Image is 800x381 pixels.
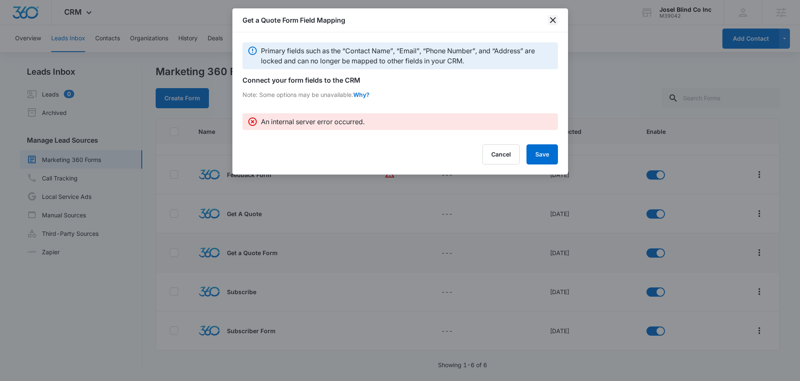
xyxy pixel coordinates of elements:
button: close [548,15,558,25]
button: Cancel [482,144,520,164]
span: Why? [353,90,370,105]
button: Save [526,144,558,164]
h1: Get a Quote Form Field Mapping [242,15,345,25]
h6: Connect your form fields to the CRM [242,75,558,85]
p: Note: Some options may be unavailable. [242,90,353,99]
p: An internal server error occurred. [261,117,365,127]
p: Primary fields such as the “Contact Name”, “Email”, “Phone Number”, and “Address” are locked and ... [261,46,553,66]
